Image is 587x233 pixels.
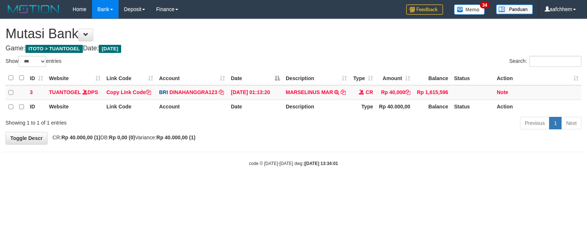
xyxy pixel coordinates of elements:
label: Show entries [6,56,61,67]
a: Toggle Descr [6,132,48,144]
small: code © [DATE]-[DATE] dwg | [249,161,338,166]
th: ID: activate to sort column ascending [27,71,46,85]
th: Type [350,100,376,114]
strong: Rp 40.000,00 (1) [157,135,196,140]
a: TUANTOGEL [49,89,81,95]
th: Website [46,100,103,114]
span: [DATE] [99,45,121,53]
th: Date [228,100,283,114]
strong: Rp 40.000,00 (1) [61,135,101,140]
th: Status [451,71,494,85]
img: MOTION_logo.png [6,4,61,15]
th: Balance [413,100,451,114]
th: Account: activate to sort column ascending [156,71,228,85]
span: 34 [480,2,490,8]
th: Status [451,100,494,114]
a: 1 [549,117,562,129]
a: Copy MARSELINUS MAR to clipboard [341,89,346,95]
th: Action [494,100,581,114]
span: ITOTO > TUANTOGEL [25,45,83,53]
img: panduan.png [496,4,533,14]
th: Action: activate to sort column ascending [494,71,581,85]
a: Copy Link Code [106,89,151,95]
th: Website: activate to sort column ascending [46,71,103,85]
th: ID [27,100,46,114]
th: Balance [413,71,451,85]
td: Rp 40,000 [376,85,413,100]
td: Rp 1,615,596 [413,85,451,100]
h4: Game: Date: [6,45,581,52]
span: BRI [159,89,168,95]
select: Showentries [18,56,46,67]
h1: Mutasi Bank [6,26,581,41]
a: Copy Rp 40,000 to clipboard [405,89,410,95]
span: CR: DB: Variance: [49,135,196,140]
a: Next [561,117,581,129]
th: Link Code: activate to sort column ascending [103,71,156,85]
th: Type: activate to sort column ascending [350,71,376,85]
input: Search: [529,56,581,67]
th: Link Code [103,100,156,114]
td: [DATE] 01:13:20 [228,85,283,100]
a: Copy DINAHANGGRA123 to clipboard [219,89,224,95]
th: Account [156,100,228,114]
td: DPS [46,85,103,100]
a: MARSELINUS MAR [286,89,333,95]
a: DINAHANGGRA123 [169,89,217,95]
a: Note [497,89,508,95]
div: Showing 1 to 1 of 1 entries [6,116,239,126]
label: Search: [509,56,581,67]
th: Date: activate to sort column descending [228,71,283,85]
a: Previous [520,117,549,129]
strong: Rp 0,00 (0) [109,135,135,140]
th: Description [283,100,350,114]
span: CR [366,89,373,95]
th: Amount: activate to sort column ascending [376,71,413,85]
strong: [DATE] 13:34:01 [305,161,338,166]
img: Button%20Memo.svg [454,4,485,15]
th: Rp 40.000,00 [376,100,413,114]
span: 3 [30,89,33,95]
img: Feedback.jpg [406,4,443,15]
th: Description: activate to sort column ascending [283,71,350,85]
